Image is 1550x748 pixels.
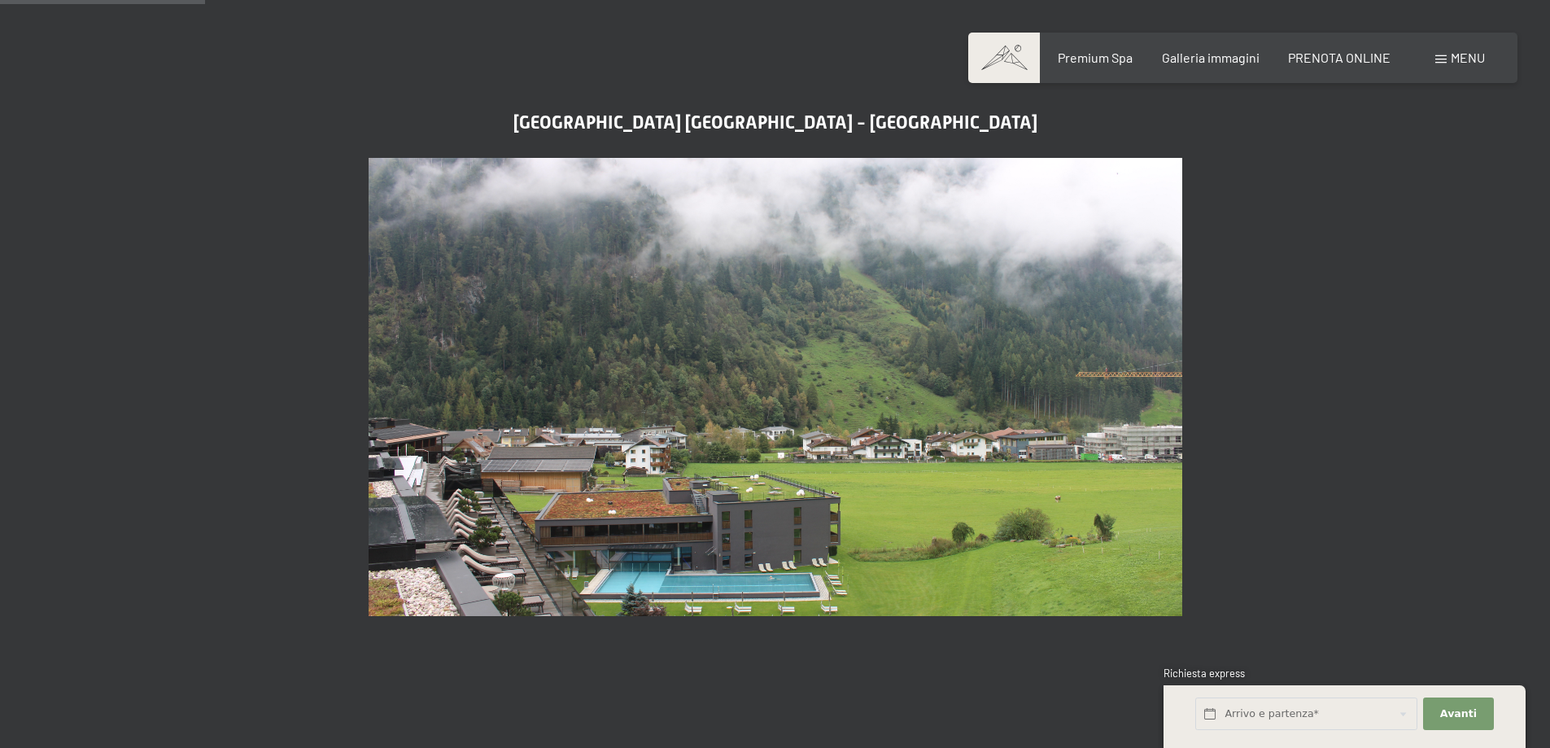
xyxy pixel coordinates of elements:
[369,158,1182,616] img: Luxury SPA Resort Schwarzenstein Lutago - Valle Aurina
[1288,50,1391,65] a: PRENOTA ONLINE
[1423,698,1493,731] button: Avanti
[513,112,1037,133] span: [GEOGRAPHIC_DATA] [GEOGRAPHIC_DATA] - [GEOGRAPHIC_DATA]
[1451,50,1485,65] span: Menu
[1440,706,1477,721] span: Avanti
[1164,667,1245,680] span: Richiesta express
[1058,50,1133,65] a: Premium Spa
[1162,50,1260,65] a: Galleria immagini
